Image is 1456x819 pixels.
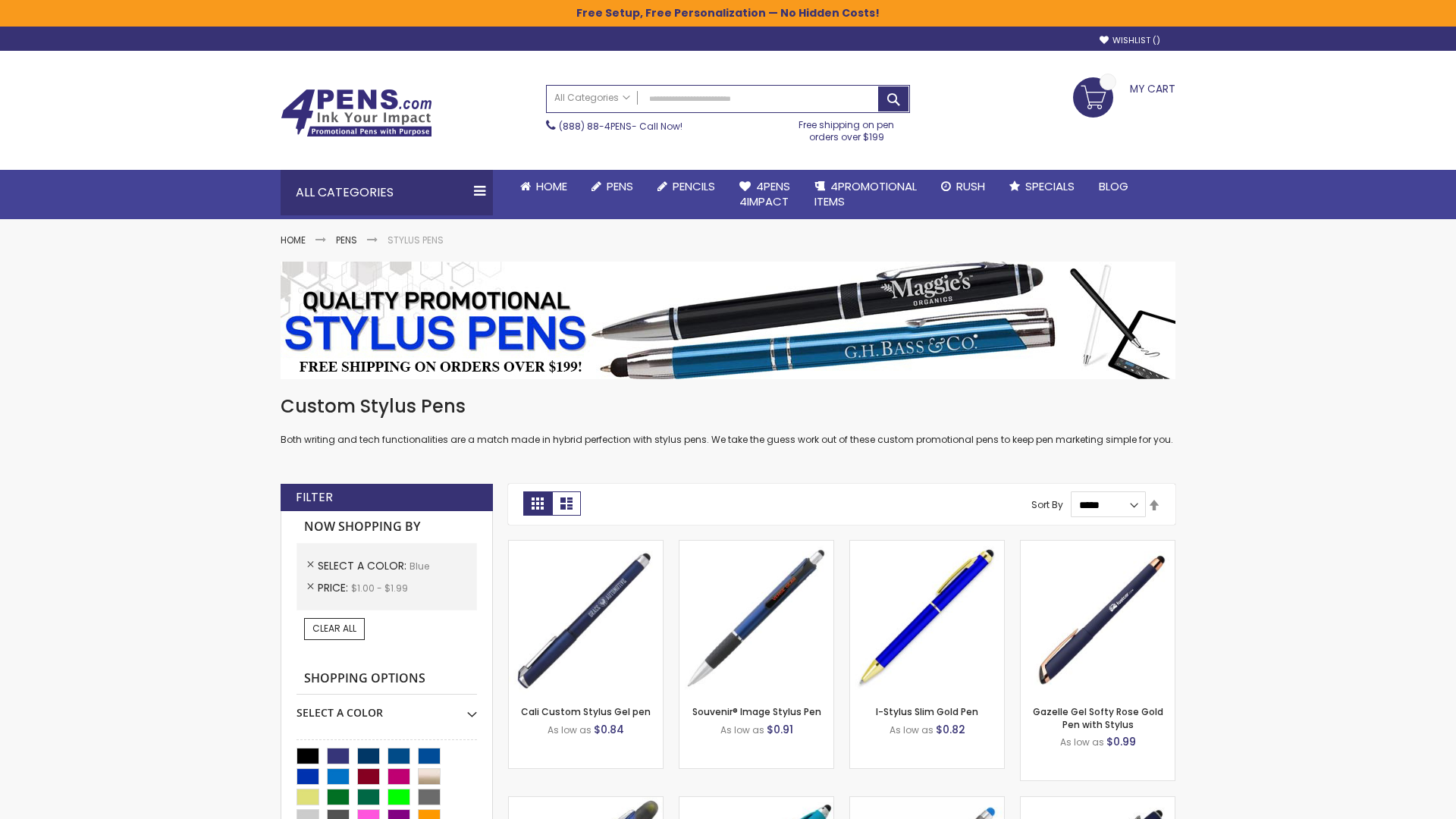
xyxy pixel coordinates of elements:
[351,582,408,595] span: $1.00 - $1.99
[336,234,357,246] a: Pens
[692,705,821,718] a: Souvenir® Image Stylus Pen
[783,113,911,143] div: Free shipping on pen orders over $199
[559,120,682,133] span: - Call Now!
[297,663,477,695] strong: Shopping Options
[814,178,917,209] span: 4PROMOTIONAL ITEMS
[521,705,651,718] a: Cali Custom Stylus Gel pen
[727,170,802,219] a: 4Pens4impact
[1021,541,1175,695] img: Gazelle Gel Softy Rose Gold Pen with Stylus-Blue
[679,541,833,695] img: Souvenir® Image Stylus Pen-Blue
[720,723,764,736] span: As low as
[767,722,793,737] span: $0.91
[936,722,965,737] span: $0.82
[281,262,1175,379] img: Stylus Pens
[318,580,351,595] span: Price
[554,92,630,104] span: All Categories
[850,796,1004,809] a: Islander Softy Gel with Stylus - ColorJet Imprint-Blue
[508,170,579,203] a: Home
[890,723,934,736] span: As low as
[1025,178,1075,194] span: Specials
[281,394,1175,419] h1: Custom Stylus Pens
[312,622,356,635] span: Clear All
[547,86,638,111] a: All Categories
[388,234,444,246] strong: Stylus Pens
[1099,178,1128,194] span: Blog
[1021,796,1175,809] a: Custom Soft Touch® Metal Pens with Stylus-Blue
[296,489,333,506] strong: Filter
[607,178,633,194] span: Pens
[679,540,833,553] a: Souvenir® Image Stylus Pen-Blue
[509,796,663,809] a: Souvenir® Jalan Highlighter Stylus Pen Combo-Blue
[673,178,715,194] span: Pencils
[281,89,432,137] img: 4Pens Custom Pens and Promotional Products
[1100,35,1160,46] a: Wishlist
[594,722,624,737] span: $0.84
[850,541,1004,695] img: I-Stylus Slim Gold-Blue
[536,178,567,194] span: Home
[679,796,833,809] a: Neon Stylus Highlighter-Pen Combo-Blue
[281,170,493,215] div: All Categories
[318,558,409,573] span: Select A Color
[523,491,552,516] strong: Grid
[559,120,632,133] a: (888) 88-4PENS
[739,178,790,209] span: 4Pens 4impact
[509,540,663,553] a: Cali Custom Stylus Gel pen-Blue
[850,540,1004,553] a: I-Stylus Slim Gold-Blue
[876,705,978,718] a: I-Stylus Slim Gold Pen
[297,695,477,720] div: Select A Color
[645,170,727,203] a: Pencils
[281,234,306,246] a: Home
[929,170,997,203] a: Rush
[548,723,591,736] span: As low as
[409,560,429,573] span: Blue
[1060,736,1104,748] span: As low as
[1031,498,1063,511] label: Sort By
[1106,734,1136,749] span: $0.99
[1033,705,1163,730] a: Gazelle Gel Softy Rose Gold Pen with Stylus
[997,170,1087,203] a: Specials
[1021,540,1175,553] a: Gazelle Gel Softy Rose Gold Pen with Stylus-Blue
[579,170,645,203] a: Pens
[297,511,477,543] strong: Now Shopping by
[281,394,1175,447] div: Both writing and tech functionalities are a match made in hybrid perfection with stylus pens. We ...
[956,178,985,194] span: Rush
[509,541,663,695] img: Cali Custom Stylus Gel pen-Blue
[802,170,929,219] a: 4PROMOTIONALITEMS
[304,618,365,639] a: Clear All
[1087,170,1141,203] a: Blog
